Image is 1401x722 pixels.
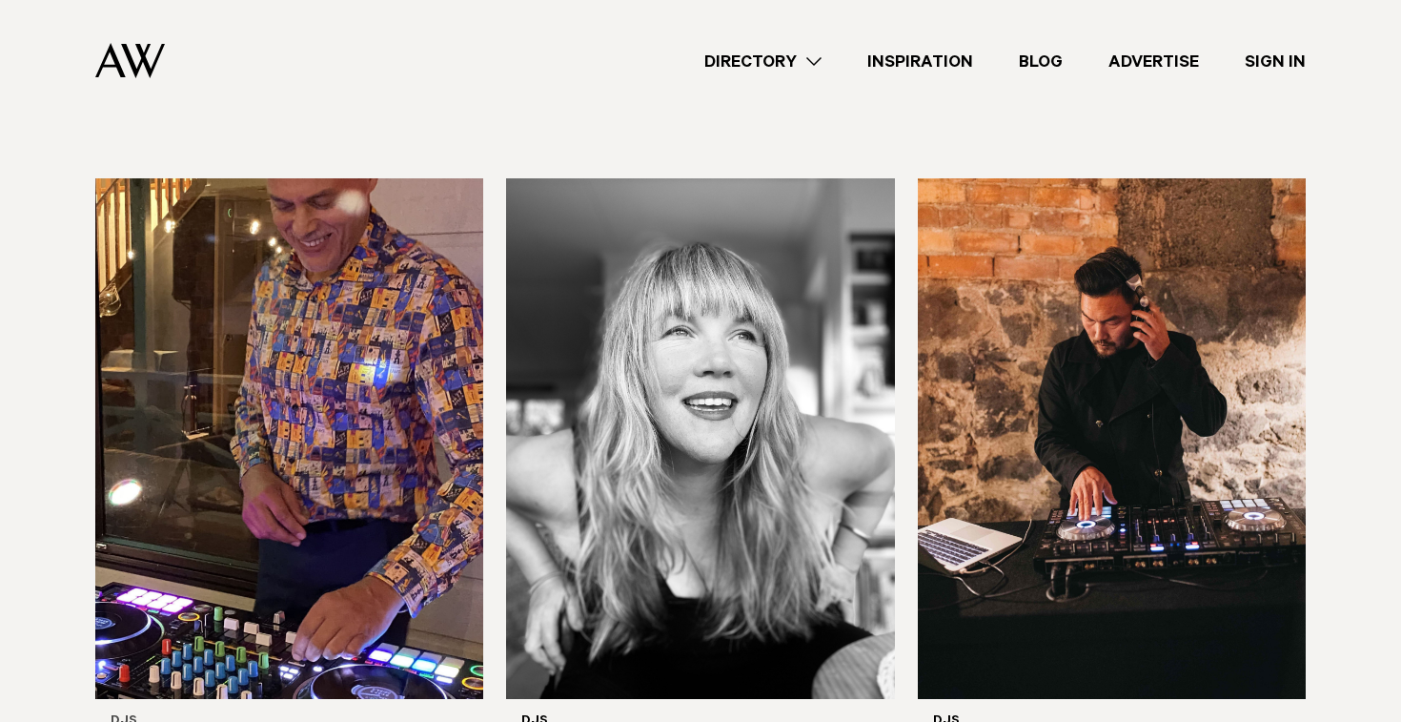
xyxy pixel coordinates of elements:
[95,43,165,78] img: Auckland Weddings Logo
[95,178,483,699] img: Auckland Weddings DJs | Phillip Louis-Marie
[1086,49,1222,74] a: Advertise
[1222,49,1329,74] a: Sign In
[918,178,1306,699] img: Auckland Weddings DJs | DJ Andy JV
[996,49,1086,74] a: Blog
[844,49,996,74] a: Inspiration
[506,178,894,699] img: Auckland Weddings DJs | Rose Alice
[681,49,844,74] a: Directory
